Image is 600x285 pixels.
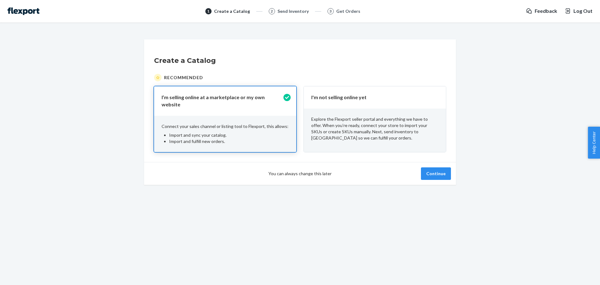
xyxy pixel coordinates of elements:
[162,94,281,108] p: I’m selling online at a marketplace or my own website
[336,8,360,14] div: Get Orders
[526,8,557,15] a: Feedback
[311,116,438,141] p: Explore the Flexport seller portal and everything we have to offer. When you’re ready, connect yo...
[535,8,557,15] span: Feedback
[311,94,431,101] p: I'm not selling online yet
[169,132,227,138] span: Import and sync your catalog.
[268,170,332,177] span: You can always change this later
[573,8,592,15] span: Log Out
[7,8,39,15] img: Flexport logo
[162,123,289,130] p: Connect your sales channel or listing tool to Flexport, this allows:
[169,139,225,144] span: Import and fulfill new orders.
[304,86,446,152] button: I'm not selling online yetExplore the Flexport seller portal and everything we have to offer. Whe...
[565,8,592,15] button: Log Out
[329,8,332,14] span: 3
[214,8,250,14] div: Create a Catalog
[271,8,273,14] span: 2
[277,8,309,14] div: Send Inventory
[421,167,451,180] button: Continue
[588,127,600,159] button: Help Center
[164,74,203,81] span: Recommended
[154,56,446,66] h1: Create a Catalog
[207,8,209,14] span: 1
[154,86,296,152] button: I’m selling online at a marketplace or my own websiteConnect your sales channel or listing tool t...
